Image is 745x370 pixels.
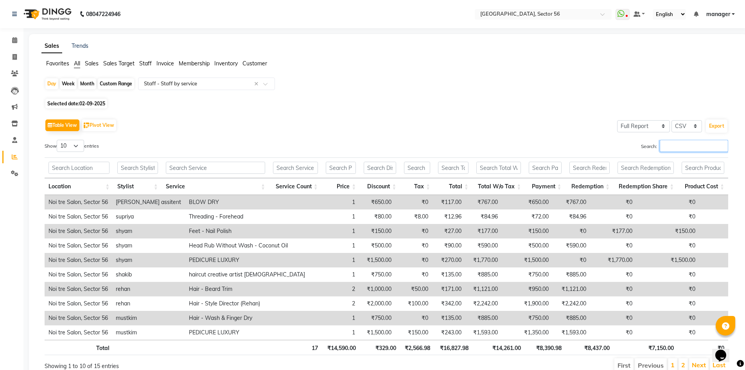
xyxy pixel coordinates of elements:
a: 2 [681,361,685,369]
div: Week [60,78,77,89]
td: ₹0 [590,195,636,209]
td: 1 [309,325,359,340]
input: Search Discount [364,162,396,174]
th: ₹14,261.00 [472,340,525,355]
div: Day [45,78,58,89]
td: ₹650.00 [359,195,395,209]
td: Hair - Style Director (Rehan) [185,296,309,311]
td: ₹50.00 [395,282,432,296]
input: Search Stylist [117,162,158,174]
td: ₹885.00 [553,267,590,282]
td: ₹150.00 [359,224,395,238]
button: Table View [45,119,79,131]
td: ₹750.00 [359,267,395,282]
span: Clear all [254,80,261,88]
td: ₹8.00 [395,209,432,224]
th: Redemption: activate to sort column ascending [565,178,614,195]
td: ₹1,121.00 [553,282,590,296]
button: Export [706,119,727,133]
td: shakib [112,267,185,282]
td: ₹0 [636,238,699,253]
td: ₹2,242.00 [553,296,590,311]
td: ₹0 [590,238,636,253]
input: Search Location [48,162,110,174]
input: Search Product Cost [682,162,724,174]
td: ₹0 [636,209,699,224]
select: Showentries [57,140,84,152]
div: Month [78,78,96,89]
td: ₹1,770.00 [590,253,636,267]
td: ₹243.00 [432,325,465,340]
td: ₹72.00 [502,209,553,224]
th: Total [45,340,113,355]
td: ₹500.00 [502,238,553,253]
a: Last [713,361,725,369]
td: ₹1,500.00 [502,253,553,267]
th: Total W/o Tax: activate to sort column ascending [472,178,525,195]
th: Service: activate to sort column ascending [162,178,269,195]
td: ₹885.00 [553,311,590,325]
img: pivot.png [84,123,90,128]
td: mustkim [112,311,185,325]
td: 2 [309,296,359,311]
input: Search Service [166,162,265,174]
td: ₹885.00 [465,267,502,282]
td: ₹0 [590,296,636,311]
td: ₹0 [590,311,636,325]
td: PEDICURE LUXURY [185,325,309,340]
td: ₹0 [590,325,636,340]
td: 1 [309,209,359,224]
a: Sales [41,39,62,53]
td: ₹2,242.00 [465,296,502,311]
input: Search Redemption Share [618,162,674,174]
td: ₹90.00 [432,238,465,253]
td: ₹0 [395,311,432,325]
td: ₹135.00 [432,311,465,325]
th: Discount: activate to sort column ascending [360,178,400,195]
input: Search Tax [404,162,430,174]
td: haircut creative artist [DEMOGRAPHIC_DATA] [185,267,309,282]
td: ₹135.00 [432,267,465,282]
td: ₹0 [636,267,699,282]
td: ₹1,593.00 [465,325,502,340]
span: Sales [85,60,99,67]
td: ₹84.96 [553,209,590,224]
td: ₹767.00 [465,195,502,209]
td: BLOW DRY [185,195,309,209]
td: ₹117.00 [432,195,465,209]
td: ₹0 [395,238,432,253]
input: Search Price [326,162,356,174]
td: ₹177.00 [465,224,502,238]
td: ₹500.00 [359,238,395,253]
button: Pivot View [82,119,116,131]
th: ₹0 [678,340,728,355]
td: ₹177.00 [590,224,636,238]
td: ₹84.96 [465,209,502,224]
td: ₹1,121.00 [465,282,502,296]
span: manager [706,10,730,18]
td: shyam [112,253,185,267]
div: Custom Range [98,78,134,89]
th: Service Count: activate to sort column ascending [269,178,322,195]
td: ₹650.00 [502,195,553,209]
td: ₹1,593.00 [553,325,590,340]
a: Next [692,361,706,369]
td: Feet - Nail Polish [185,224,309,238]
td: Noi tre Salon, Sector 56 [45,253,112,267]
td: ₹0 [553,224,590,238]
td: ₹27.00 [432,224,465,238]
input: Search Total W/o Tax [476,162,521,174]
td: Noi tre Salon, Sector 56 [45,296,112,311]
input: Search Service Count [273,162,318,174]
th: ₹2,566.98 [400,340,434,355]
td: Head Rub Without Wash - Coconut Oil [185,238,309,253]
span: Invoice [156,60,174,67]
td: 2 [309,282,359,296]
span: Sales Target [103,60,135,67]
td: ₹767.00 [553,195,590,209]
th: Stylist: activate to sort column ascending [113,178,162,195]
th: Price: activate to sort column ascending [322,178,360,195]
td: ₹0 [636,311,699,325]
span: Customer [242,60,267,67]
td: ₹590.00 [465,238,502,253]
